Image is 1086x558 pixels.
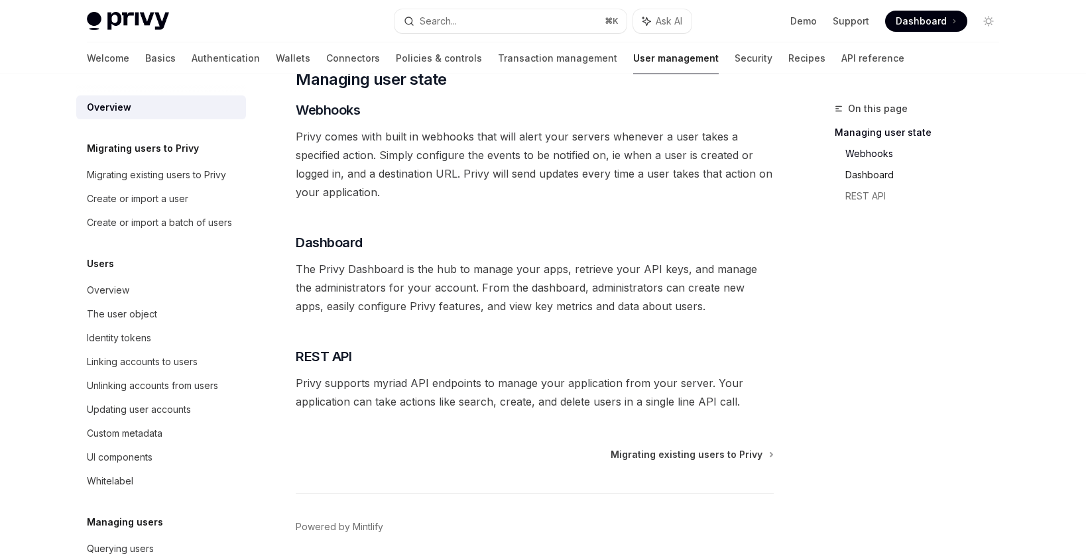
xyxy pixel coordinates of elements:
button: Toggle dark mode [978,11,999,32]
span: REST API [296,347,351,366]
a: UI components [76,445,246,469]
a: Support [833,15,869,28]
a: Welcome [87,42,129,74]
a: Dashboard [845,164,1010,186]
div: Whitelabel [87,473,133,489]
div: Create or import a user [87,191,188,207]
a: Policies & controls [396,42,482,74]
a: Identity tokens [76,326,246,350]
a: Overview [76,95,246,119]
div: Custom metadata [87,425,162,441]
span: Migrating existing users to Privy [611,448,762,461]
div: Create or import a batch of users [87,215,232,231]
div: Querying users [87,541,154,557]
a: Recipes [788,42,825,74]
a: Create or import a user [76,187,246,211]
div: Overview [87,282,129,298]
div: Updating user accounts [87,402,191,418]
a: Security [735,42,772,74]
span: Privy supports myriad API endpoints to manage your application from your server. Your application... [296,374,774,411]
a: Custom metadata [76,421,246,445]
a: Authentication [192,42,260,74]
span: Dashboard [296,233,363,252]
a: Create or import a batch of users [76,211,246,235]
h5: Users [87,256,114,272]
a: API reference [841,42,904,74]
a: Linking accounts to users [76,350,246,374]
span: Webhooks [296,101,360,119]
span: The Privy Dashboard is the hub to manage your apps, retrieve your API keys, and manage the admini... [296,260,774,315]
h5: Managing users [87,514,163,530]
a: Webhooks [845,143,1010,164]
span: Ask AI [656,15,682,28]
button: Ask AI [633,9,692,33]
a: Dashboard [885,11,967,32]
a: Whitelabel [76,469,246,493]
div: Linking accounts to users [87,354,198,370]
div: Search... [420,13,457,29]
span: Dashboard [896,15,947,28]
img: light logo [87,12,169,30]
a: Unlinking accounts from users [76,374,246,398]
a: Powered by Mintlify [296,520,383,533]
div: UI components [87,449,152,465]
h5: Migrating users to Privy [87,140,199,156]
a: Migrating existing users to Privy [76,163,246,187]
span: Privy comes with built in webhooks that will alert your servers whenever a user takes a specified... [296,127,774,201]
div: Overview [87,99,131,115]
a: Overview [76,278,246,302]
a: Updating user accounts [76,398,246,421]
span: ⌘ K [605,16,619,27]
a: Demo [790,15,817,28]
div: Migrating existing users to Privy [87,167,226,183]
div: The user object [87,306,157,322]
span: On this page [848,101,908,117]
a: Managing user state [835,122,1010,143]
a: REST API [845,186,1010,207]
a: Connectors [326,42,380,74]
a: User management [633,42,719,74]
button: Search...⌘K [394,9,627,33]
a: Migrating existing users to Privy [611,448,772,461]
div: Unlinking accounts from users [87,378,218,394]
div: Identity tokens [87,330,151,346]
a: The user object [76,302,246,326]
a: Basics [145,42,176,74]
a: Wallets [276,42,310,74]
a: Transaction management [498,42,617,74]
span: Managing user state [296,69,447,90]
